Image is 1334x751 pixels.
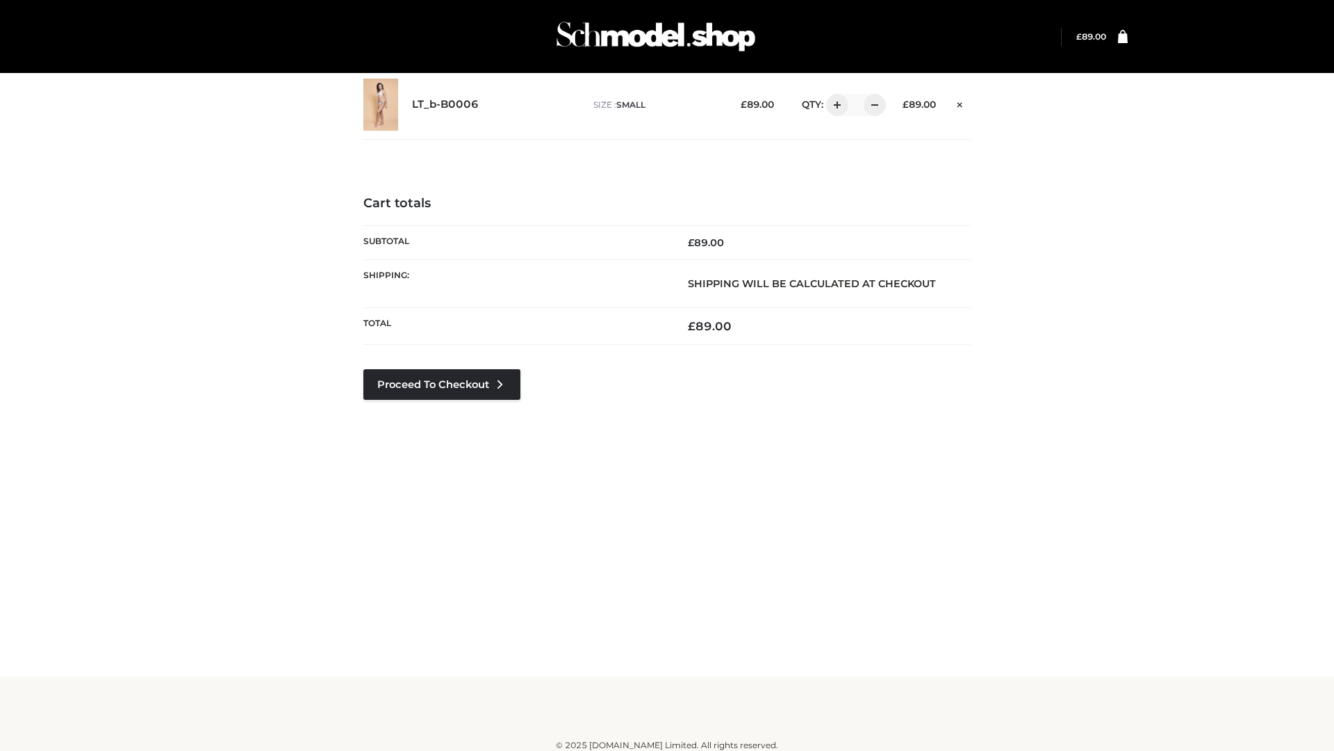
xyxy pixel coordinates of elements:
[363,369,520,400] a: Proceed to Checkout
[1076,31,1106,42] a: £89.00
[616,99,645,110] span: SMALL
[363,225,667,259] th: Subtotal
[1076,31,1082,42] span: £
[688,319,695,333] span: £
[688,236,694,249] span: £
[552,9,760,64] img: Schmodel Admin 964
[363,196,971,211] h4: Cart totals
[788,94,881,116] div: QTY:
[741,99,774,110] bdi: 89.00
[1076,31,1106,42] bdi: 89.00
[363,259,667,307] th: Shipping:
[950,94,971,112] a: Remove this item
[741,99,747,110] span: £
[903,99,909,110] span: £
[688,236,724,249] bdi: 89.00
[903,99,936,110] bdi: 89.00
[688,277,936,290] strong: Shipping will be calculated at checkout
[688,319,732,333] bdi: 89.00
[593,99,719,111] p: size :
[412,98,479,111] a: LT_b-B0006
[363,308,667,345] th: Total
[363,79,398,131] img: LT_b-B0006 - SMALL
